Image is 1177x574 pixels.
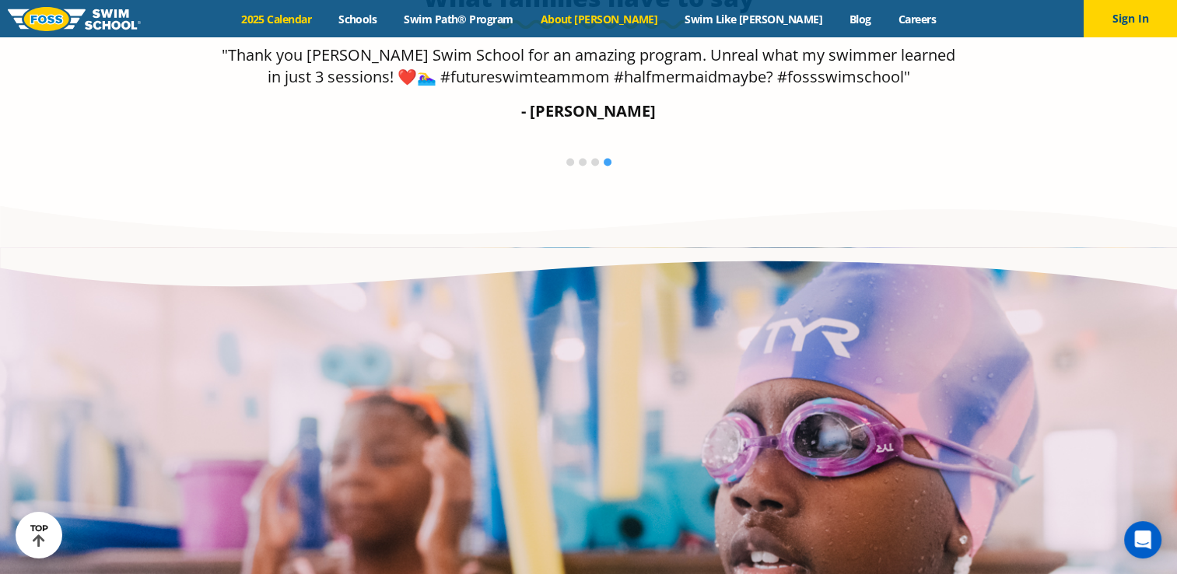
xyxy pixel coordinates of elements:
a: About [PERSON_NAME] [527,12,671,26]
a: Blog [835,12,885,26]
a: Careers [885,12,949,26]
a: Swim Like [PERSON_NAME] [671,12,836,26]
a: Swim Path® Program [391,12,527,26]
a: Schools [325,12,391,26]
strong: - [PERSON_NAME] [521,100,656,121]
div: Open Intercom Messenger [1124,521,1161,558]
p: "Thank you [PERSON_NAME] Swim School for an amazing program. Unreal what my swimmer learned in ju... [222,44,956,88]
div: TOP [30,523,48,548]
img: FOSS Swim School Logo [8,7,141,31]
a: 2025 Calendar [228,12,325,26]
